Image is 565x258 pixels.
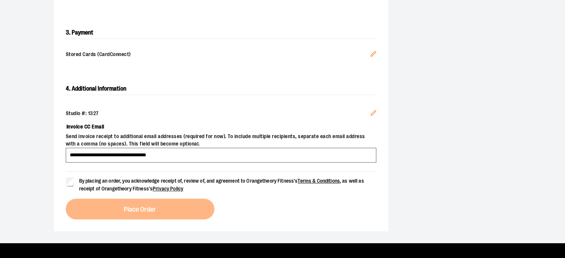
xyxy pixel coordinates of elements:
label: Invoice CC Email [66,120,376,133]
h2: 3. Payment [66,27,376,39]
span: By placing an order, you acknowledge receipt of, review of, and agreement to Orangetheory Fitness... [79,178,364,192]
h2: 4. Additional Information [66,83,376,95]
a: Terms & Conditions [298,178,340,184]
a: Privacy Policy [153,186,183,192]
div: Studio #: 1327 [66,110,376,117]
button: Edit [364,45,382,65]
input: By placing an order, you acknowledge receipt of, review of, and agreement to Orangetheory Fitness... [66,177,75,186]
span: Send invoice receipt to additional email addresses (required for now). To include multiple recipi... [66,133,376,148]
button: Edit [364,104,382,124]
span: Stored Cards (CardConnect) [66,51,370,59]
